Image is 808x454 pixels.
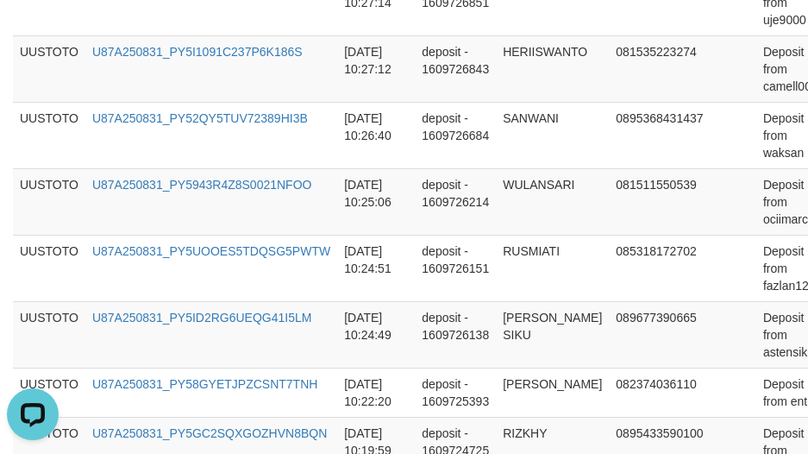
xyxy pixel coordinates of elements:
[92,45,303,59] a: U87A250831_PY5I1091C237P6K186S
[415,368,496,417] td: deposit - 1609725393
[92,426,327,440] a: U87A250831_PY5GC2SQXGOZHVN8BQN
[496,102,609,168] td: SANWANI
[13,102,85,168] td: UUSTOTO
[609,102,710,168] td: 0895368431437
[337,235,415,301] td: [DATE] 10:24:51
[415,35,496,102] td: deposit - 1609726843
[496,301,609,368] td: [PERSON_NAME] SIKU
[609,35,710,102] td: 081535223274
[609,301,710,368] td: 089677390665
[92,111,308,125] a: U87A250831_PY52QY5TUV72389HI3B
[13,301,85,368] td: UUSTOTO
[415,168,496,235] td: deposit - 1609726214
[496,235,609,301] td: RUSMIATI
[13,235,85,301] td: UUSTOTO
[7,7,59,59] button: Open LiveChat chat widget
[496,368,609,417] td: [PERSON_NAME]
[337,168,415,235] td: [DATE] 10:25:06
[496,168,609,235] td: WULANSARI
[92,178,312,192] a: U87A250831_PY5943R4Z8S0021NFOO
[496,35,609,102] td: HERIISWANTO
[92,244,330,258] a: U87A250831_PY5UOOES5TDQSG5PWTW
[13,368,85,417] td: UUSTOTO
[609,235,710,301] td: 085318172702
[92,311,311,325] a: U87A250831_PY5ID2RG6UEQG41I5LM
[337,102,415,168] td: [DATE] 10:26:40
[13,168,85,235] td: UUSTOTO
[609,368,710,417] td: 082374036110
[415,235,496,301] td: deposit - 1609726151
[415,301,496,368] td: deposit - 1609726138
[415,102,496,168] td: deposit - 1609726684
[337,301,415,368] td: [DATE] 10:24:49
[609,168,710,235] td: 081511550539
[337,35,415,102] td: [DATE] 10:27:12
[337,368,415,417] td: [DATE] 10:22:20
[13,35,85,102] td: UUSTOTO
[92,377,317,391] a: U87A250831_PY58GYETJPZCSNT7TNH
